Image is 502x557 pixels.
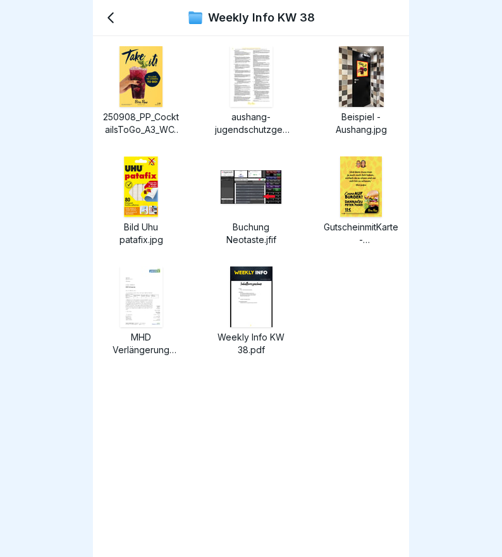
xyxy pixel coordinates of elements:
[103,266,179,356] a: image thumbnailMHD Verlängerung 754006, 00328069.pdf
[103,111,179,136] p: 250908_PP_CocktailsToGo_A3_WC_Druck.pdf
[120,266,162,327] img: image thumbnail
[213,221,289,246] p: Buchung Neotaste.jfif
[340,156,382,217] img: image thumbnail
[103,221,179,246] p: Bild Uhu patafix.jpg
[221,170,281,204] img: image thumbnail
[119,46,162,107] img: image thumbnail
[323,111,399,136] p: Beispiel - Aushang.jpg
[323,156,399,246] a: image thumbnailGutscheinmitKarte-FastAndCurious.JPG
[103,46,179,136] a: image thumbnail250908_PP_CocktailsToGo_A3_WC_Druck.pdf
[213,266,289,356] a: image thumbnailWeekly Info KW 38.pdf
[103,331,179,356] p: MHD Verlängerung 754006, 00328069.pdf
[213,46,289,136] a: image thumbnailaushang-jugendschutzgesetz PP2025 (1).pdf
[124,156,158,217] img: image thumbnail
[213,156,289,246] a: image thumbnailBuchung Neotaste.jfif
[339,46,384,107] img: image thumbnail
[323,46,399,136] a: image thumbnailBeispiel - Aushang.jpg
[213,331,289,356] p: Weekly Info KW 38.pdf
[208,11,315,25] p: Weekly Info KW 38
[230,266,272,327] img: image thumbnail
[103,156,179,246] a: image thumbnailBild Uhu patafix.jpg
[213,111,289,136] p: aushang-jugendschutzgesetz PP2025 (1).pdf
[323,221,399,246] p: GutscheinmitKarte-FastAndCurious.JPG
[230,46,272,107] img: image thumbnail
